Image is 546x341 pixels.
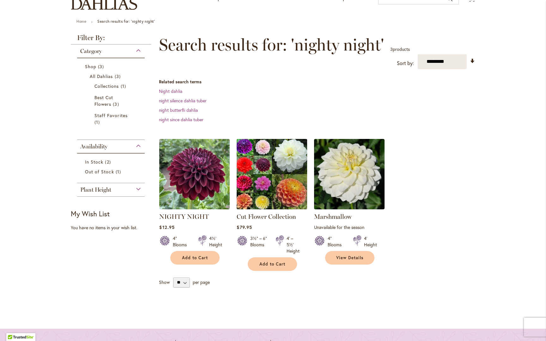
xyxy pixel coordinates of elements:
[85,169,114,175] span: Out of Stock
[121,83,128,89] span: 1
[94,119,101,125] span: 1
[85,63,96,69] span: Shop
[105,159,112,165] span: 2
[170,251,220,265] button: Add to Cart
[159,107,198,113] a: night butterfli dahlia
[314,205,385,211] a: Marshmallow
[113,101,120,107] span: 3
[80,48,102,55] span: Category
[94,83,119,89] span: Collections
[5,319,22,336] iframe: Launch Accessibility Center
[235,137,309,211] img: CUT FLOWER COLLECTION
[397,57,414,69] label: Sort by:
[390,46,393,52] span: 3
[94,94,129,107] a: Best Cut Flowers
[314,224,385,230] p: Unavailable for the season
[237,224,252,230] span: $79.95
[336,255,363,260] span: View Details
[159,279,170,285] span: Show
[76,19,86,24] a: Home
[159,213,209,220] a: NIGHTY NIGHT
[90,73,113,79] span: All Dahlias
[328,235,345,248] div: 4" Blooms
[159,88,182,94] a: Night dahlia
[193,279,210,285] span: per page
[80,186,111,193] span: Plant Height
[94,94,113,107] span: Best Cut Flowers
[94,112,128,118] span: Staff Favorites
[71,34,151,45] strong: Filter By:
[237,213,296,220] a: Cut Flower Collection
[314,139,385,209] img: Marshmallow
[364,235,377,248] div: 4' Height
[94,83,129,89] a: Collections
[325,251,374,265] a: View Details
[97,19,155,24] strong: Search results for: 'nighty night'
[250,235,268,254] div: 3½" – 6" Blooms
[237,205,307,211] a: CUT FLOWER COLLECTION
[94,112,129,125] a: Staff Favorites
[159,205,230,211] a: Nighty Night
[390,44,410,54] p: products
[159,79,475,85] dt: Related search terms
[314,213,352,220] a: Marshmallow
[80,143,107,150] span: Availability
[85,63,138,70] a: Shop
[85,159,103,165] span: In Stock
[159,117,203,123] a: night since dahlia tuber
[98,63,106,70] span: 3
[85,168,138,175] a: Out of Stock 1
[159,224,174,230] span: $12.95
[209,235,222,248] div: 4½' Height
[159,35,384,54] span: Search results for: 'nighty night'
[85,159,138,165] a: In Stock 2
[90,73,134,80] a: All Dahlias
[259,261,285,267] span: Add to Cart
[159,139,230,209] img: Nighty Night
[116,168,123,175] span: 1
[182,255,208,260] span: Add to Cart
[173,235,191,248] div: 4" Blooms
[248,257,297,271] button: Add to Cart
[115,73,122,80] span: 3
[287,235,300,254] div: 4' – 5½' Height
[159,98,207,104] a: night silence dahlia tuber
[71,224,155,231] div: You have no items in your wish list.
[71,209,110,218] strong: My Wish List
